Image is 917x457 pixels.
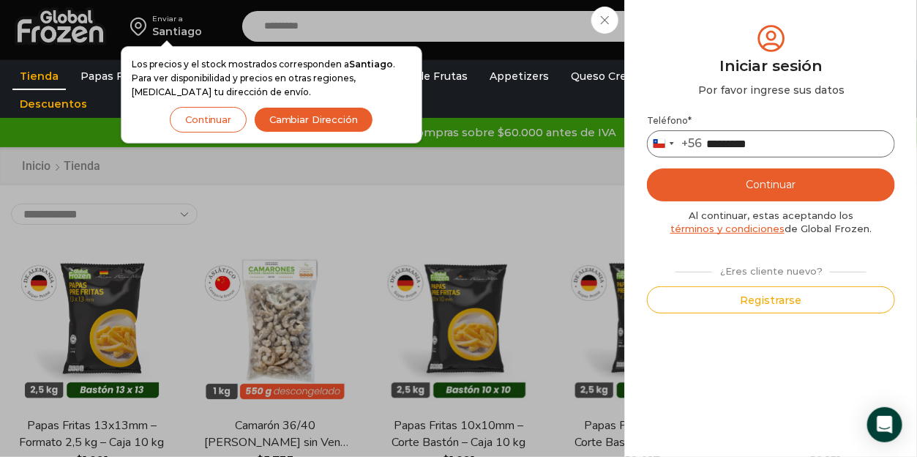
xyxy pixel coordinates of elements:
a: Appetizers [482,62,556,90]
label: Teléfono [647,115,895,127]
img: tabler-icon-user-circle.svg [755,22,788,55]
a: Pulpa de Frutas [376,62,475,90]
button: Continuar [170,107,247,133]
p: Los precios y el stock mostrados corresponden a . Para ver disponibilidad y precios en otras regi... [132,57,411,100]
div: Iniciar sesión [647,55,895,77]
a: Queso Crema [564,62,650,90]
div: Al continuar, estas aceptando los de Global Frozen. [647,209,895,236]
button: Selected country [648,131,702,157]
button: Continuar [647,168,895,201]
div: Por favor ingrese sus datos [647,83,895,97]
strong: Santiago [349,59,393,70]
div: Open Intercom Messenger [867,407,902,442]
a: términos y condiciones [670,223,785,234]
button: Cambiar Dirección [254,107,373,133]
div: ¿Eres cliente nuevo? [668,259,873,278]
div: +56 [681,136,702,152]
button: Registrarse [647,286,895,313]
a: Tienda [12,62,66,90]
a: Papas Fritas [73,62,154,90]
a: Descuentos [12,90,94,118]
